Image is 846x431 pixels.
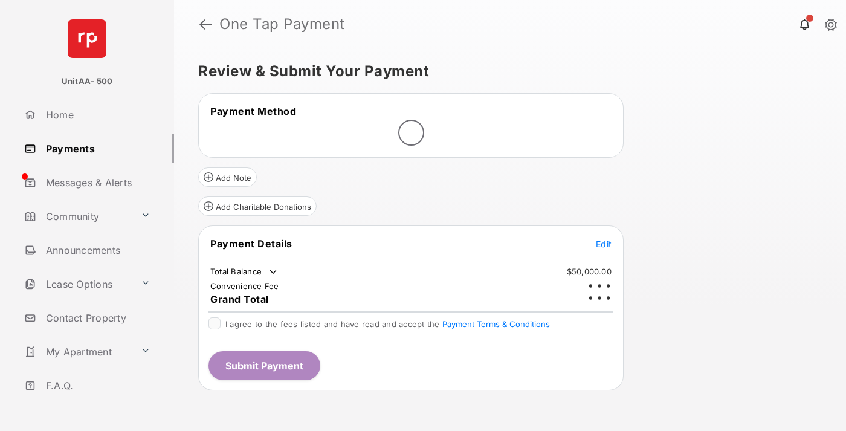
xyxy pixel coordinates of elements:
[442,319,550,329] button: I agree to the fees listed and have read and accept the
[19,270,136,299] a: Lease Options
[198,167,257,187] button: Add Note
[596,238,612,250] button: Edit
[210,266,279,278] td: Total Balance
[19,168,174,197] a: Messages & Alerts
[198,64,812,79] h5: Review & Submit Your Payment
[19,371,174,400] a: F.A.Q.
[19,337,136,366] a: My Apartment
[210,105,296,117] span: Payment Method
[19,303,174,332] a: Contact Property
[566,266,612,277] td: $50,000.00
[596,239,612,249] span: Edit
[19,236,174,265] a: Announcements
[219,17,345,31] strong: One Tap Payment
[210,238,292,250] span: Payment Details
[208,351,320,380] button: Submit Payment
[68,19,106,58] img: svg+xml;base64,PHN2ZyB4bWxucz0iaHR0cDovL3d3dy53My5vcmcvMjAwMC9zdmciIHdpZHRoPSI2NCIgaGVpZ2h0PSI2NC...
[210,293,269,305] span: Grand Total
[210,280,280,291] td: Convenience Fee
[62,76,113,88] p: UnitAA- 500
[19,134,174,163] a: Payments
[198,196,317,216] button: Add Charitable Donations
[19,100,174,129] a: Home
[19,202,136,231] a: Community
[225,319,550,329] span: I agree to the fees listed and have read and accept the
